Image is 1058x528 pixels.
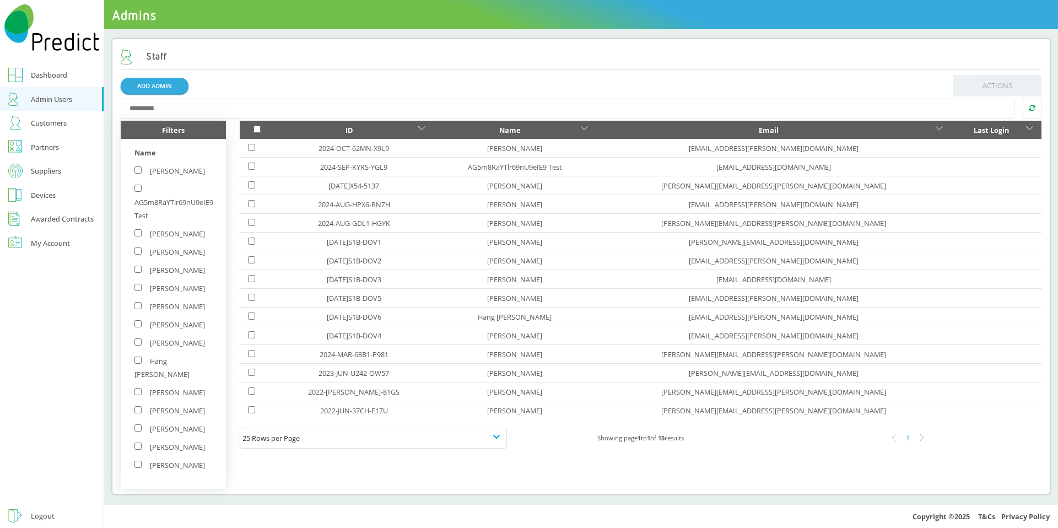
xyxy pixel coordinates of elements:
[487,387,542,397] a: [PERSON_NAME]
[134,338,142,346] input: [PERSON_NAME]
[134,247,142,255] input: [PERSON_NAME]
[31,188,56,202] div: Devices
[134,461,142,468] input: [PERSON_NAME]
[689,368,859,378] a: [PERSON_NAME][EMAIL_ADDRESS][DOMAIN_NAME]
[658,434,665,442] b: 15
[661,387,886,397] a: [PERSON_NAME][EMAIL_ADDRESS][PERSON_NAME][DOMAIN_NAME]
[242,432,504,445] div: 25 Rows per Page
[661,406,886,416] a: [PERSON_NAME][EMAIL_ADDRESS][PERSON_NAME][DOMAIN_NAME]
[134,184,213,220] label: AG5m8RaYTlr69nU9eIE9 Test
[689,312,859,322] a: [EMAIL_ADDRESS][PERSON_NAME][DOMAIN_NAME]
[320,162,387,172] a: 2024-SEP-KYRS-YGL9
[134,356,190,379] label: Hang [PERSON_NAME]
[441,123,578,137] div: Name
[134,387,205,397] label: [PERSON_NAME]
[134,302,142,309] input: [PERSON_NAME]
[320,349,388,359] a: 2024-MAR-68B1-P981
[716,274,831,284] a: [EMAIL_ADDRESS][DOMAIN_NAME]
[689,256,859,266] a: [EMAIL_ADDRESS][PERSON_NAME][DOMAIN_NAME]
[487,181,542,191] a: [PERSON_NAME]
[327,312,381,322] a: [DATE]S1B-DOV6
[468,162,562,172] a: AG5m8RaYTlr69nU9eIE9 Test
[31,141,59,154] div: Partners
[318,200,390,209] a: 2024-AUG-HPX6-RNZH
[121,121,226,139] div: Filters
[487,218,542,228] a: [PERSON_NAME]
[134,424,205,434] label: [PERSON_NAME]
[319,143,389,153] a: 2024-OCT-62MN-X9L9
[31,236,70,250] div: My Account
[31,509,55,522] div: Logout
[327,331,381,341] a: [DATE]S1B-DOV4
[978,511,995,521] a: T&Cs
[134,320,142,327] input: [PERSON_NAME]
[134,166,205,176] label: [PERSON_NAME]
[638,434,641,442] b: 1
[327,237,381,247] a: [DATE]S1B-DOV1
[507,432,774,445] div: Showing page to of results
[134,406,205,416] label: [PERSON_NAME]
[134,460,205,470] label: [PERSON_NAME]
[604,123,933,137] div: Email
[716,162,831,172] a: [EMAIL_ADDRESS][DOMAIN_NAME]
[647,434,650,442] b: 1
[327,293,381,303] a: [DATE]S1B-DOV5
[661,349,886,359] a: [PERSON_NAME][EMAIL_ADDRESS][PERSON_NAME][DOMAIN_NAME]
[320,406,388,416] a: 2022-JUN-37CH-E17U
[327,274,381,284] a: [DATE]S1B-DOV3
[31,68,67,82] div: Dashboard
[134,265,205,275] label: [PERSON_NAME]
[478,312,552,322] a: Hang [PERSON_NAME]
[134,443,142,450] input: [PERSON_NAME]
[487,237,542,247] a: [PERSON_NAME]
[134,406,142,413] input: [PERSON_NAME]
[327,256,381,266] a: [DATE]S1B-DOV2
[1001,511,1050,521] a: Privacy Policy
[134,388,142,395] input: [PERSON_NAME]
[31,164,61,177] div: Suppliers
[134,229,205,239] label: [PERSON_NAME]
[487,143,542,153] a: [PERSON_NAME]
[31,93,72,106] div: Admin Users
[689,237,859,247] a: [PERSON_NAME][EMAIL_ADDRESS][DOMAIN_NAME]
[134,357,142,364] input: Hang [PERSON_NAME]
[487,200,542,209] a: [PERSON_NAME]
[487,256,542,266] a: [PERSON_NAME]
[661,181,886,191] a: [PERSON_NAME][EMAIL_ADDRESS][PERSON_NAME][DOMAIN_NAME]
[134,146,212,164] div: Name
[134,284,142,291] input: [PERSON_NAME]
[134,301,205,311] label: [PERSON_NAME]
[689,143,859,153] a: [EMAIL_ADDRESS][PERSON_NAME][DOMAIN_NAME]
[487,293,542,303] a: [PERSON_NAME]
[121,49,168,65] h2: Staff
[318,218,390,228] a: 2024-AUG-GDL1-HGYK
[661,218,886,228] a: [PERSON_NAME][EMAIL_ADDRESS][PERSON_NAME][DOMAIN_NAME]
[487,406,542,416] a: [PERSON_NAME]
[134,283,205,293] label: [PERSON_NAME]
[487,274,542,284] a: [PERSON_NAME]
[308,387,400,397] a: 2022-[PERSON_NAME]-81GS
[134,185,142,192] input: AG5m8RaYTlr69nU9eIE9 Test
[134,229,142,236] input: [PERSON_NAME]
[283,123,415,137] div: ID
[134,247,205,257] label: [PERSON_NAME]
[487,368,542,378] a: [PERSON_NAME]
[134,442,205,452] label: [PERSON_NAME]
[134,166,142,174] input: [PERSON_NAME]
[328,181,379,191] a: [DATE]X54-5137
[901,431,915,445] div: 1
[134,320,205,330] label: [PERSON_NAME]
[487,331,542,341] a: [PERSON_NAME]
[134,338,205,348] label: [PERSON_NAME]
[4,4,100,51] img: Predict Mobile
[689,293,859,303] a: [EMAIL_ADDRESS][PERSON_NAME][DOMAIN_NAME]
[31,212,94,225] div: Awarded Contracts
[134,266,142,273] input: [PERSON_NAME]
[134,424,142,432] input: [PERSON_NAME]
[689,200,859,209] a: [EMAIL_ADDRESS][PERSON_NAME][DOMAIN_NAME]
[487,349,542,359] a: [PERSON_NAME]
[31,116,67,130] div: Customers
[959,123,1024,137] div: Last Login
[121,78,188,94] a: ADD ADMIN
[689,331,859,341] a: [EMAIL_ADDRESS][PERSON_NAME][DOMAIN_NAME]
